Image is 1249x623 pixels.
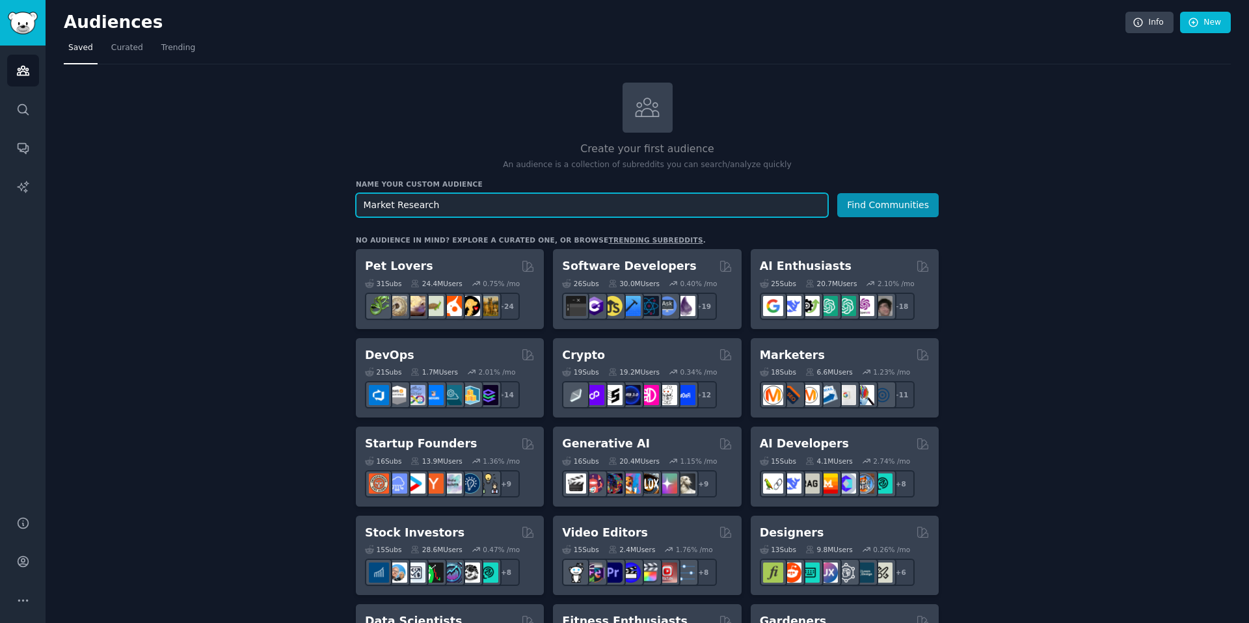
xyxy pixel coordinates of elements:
img: FluxAI [639,473,659,494]
img: StocksAndTrading [442,563,462,583]
img: Docker_DevOps [405,385,425,405]
img: iOSProgramming [621,296,641,316]
div: + 11 [887,381,915,408]
div: + 9 [690,470,717,497]
img: VideoEditors [621,563,641,583]
img: leopardgeckos [405,296,425,316]
div: 1.15 % /mo [680,457,718,466]
div: + 8 [887,470,915,497]
img: ArtificalIntelligence [872,296,893,316]
div: 4.1M Users [805,457,853,466]
img: startup [405,473,425,494]
img: reactnative [639,296,659,316]
img: dividends [369,563,389,583]
div: + 14 [492,381,520,408]
div: 2.10 % /mo [878,279,915,288]
img: DevOpsLinks [423,385,444,405]
img: OnlineMarketing [872,385,893,405]
img: llmops [854,473,874,494]
img: ballpython [387,296,407,316]
h2: AI Enthusiasts [760,258,852,274]
img: platformengineering [442,385,462,405]
input: Pick a short name, like "Digital Marketers" or "Movie-Goers" [356,193,828,217]
img: MistralAI [818,473,838,494]
div: + 12 [690,381,717,408]
div: 0.75 % /mo [483,279,520,288]
div: No audience in mind? Explore a curated one, or browse . [356,235,706,245]
div: 1.23 % /mo [873,367,910,377]
img: postproduction [675,563,695,583]
img: PlatformEngineers [478,385,498,405]
img: premiere [602,563,623,583]
img: dogbreed [478,296,498,316]
div: 13 Sub s [760,545,796,554]
img: GummySearch logo [8,12,38,34]
img: UXDesign [818,563,838,583]
img: herpetology [369,296,389,316]
a: New [1180,12,1231,34]
img: EntrepreneurRideAlong [369,473,389,494]
div: 15 Sub s [365,545,401,554]
h2: Stock Investors [365,525,464,541]
img: growmybusiness [478,473,498,494]
div: 0.34 % /mo [680,367,718,377]
img: turtle [423,296,444,316]
a: Saved [64,38,98,64]
img: logodesign [781,563,801,583]
h2: Startup Founders [365,436,477,452]
h2: Marketers [760,347,825,364]
img: GoogleGeminiAI [763,296,783,316]
img: DeepSeek [781,296,801,316]
img: csharp [584,296,604,316]
img: googleads [836,385,856,405]
div: 21 Sub s [365,367,401,377]
img: typography [763,563,783,583]
img: userexperience [836,563,856,583]
img: Youtubevideo [657,563,677,583]
span: Curated [111,42,143,54]
div: 26 Sub s [562,279,598,288]
div: 30.0M Users [608,279,660,288]
div: + 24 [492,293,520,320]
div: + 8 [492,559,520,586]
div: 0.40 % /mo [680,279,718,288]
img: editors [584,563,604,583]
div: + 8 [690,559,717,586]
img: Emailmarketing [818,385,838,405]
div: 13.9M Users [410,457,462,466]
div: 0.47 % /mo [483,545,520,554]
img: sdforall [621,473,641,494]
h3: Name your custom audience [356,179,939,189]
img: bigseo [781,385,801,405]
img: AskComputerScience [657,296,677,316]
div: 2.01 % /mo [479,367,516,377]
h2: Crypto [562,347,605,364]
img: UI_Design [799,563,820,583]
img: DeepSeek [781,473,801,494]
a: Info [1125,12,1174,34]
div: 16 Sub s [365,457,401,466]
img: Forex [405,563,425,583]
img: CryptoNews [657,385,677,405]
div: 2.74 % /mo [873,457,910,466]
img: UX_Design [872,563,893,583]
h2: Pet Lovers [365,258,433,274]
div: 1.36 % /mo [483,457,520,466]
div: 2.4M Users [608,545,656,554]
h2: Create your first audience [356,141,939,157]
div: 18 Sub s [760,367,796,377]
img: aws_cdk [460,385,480,405]
div: 16 Sub s [562,457,598,466]
img: aivideo [566,473,586,494]
img: chatgpt_prompts_ [836,296,856,316]
button: Find Communities [837,193,939,217]
img: defi_ [675,385,695,405]
img: AIDevelopersSociety [872,473,893,494]
div: 19 Sub s [562,367,598,377]
a: Curated [107,38,148,64]
div: 24.4M Users [410,279,462,288]
img: dalle2 [584,473,604,494]
a: trending subreddits [608,236,703,244]
div: 15 Sub s [562,545,598,554]
img: gopro [566,563,586,583]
